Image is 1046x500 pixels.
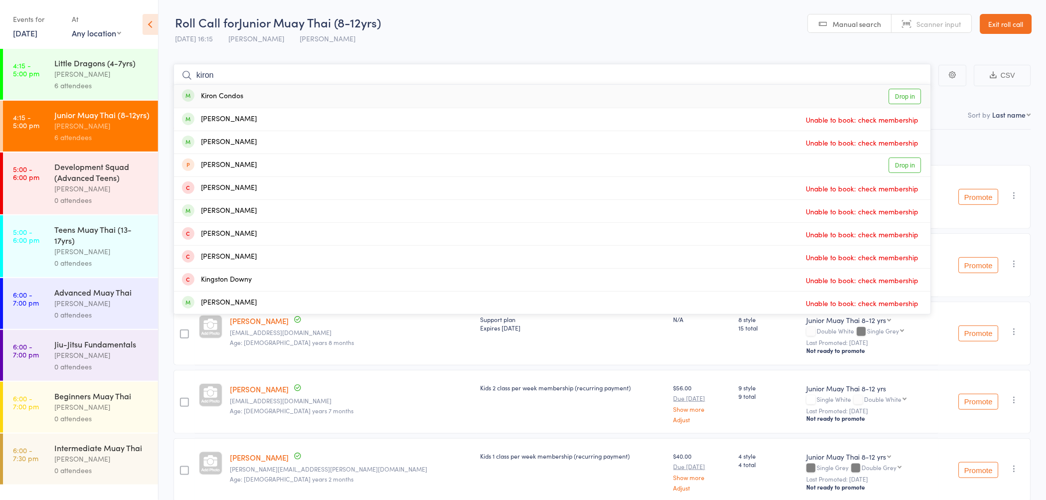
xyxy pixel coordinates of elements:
span: 9 total [738,392,798,400]
time: 6:00 - 7:30 pm [13,446,38,462]
div: [PERSON_NAME] [54,183,150,194]
div: Not ready to promote [807,346,934,354]
div: Kids 1 class per week membership (recurring payment) [481,452,666,460]
div: Kiron Condos [182,91,243,102]
small: Last Promoted: [DATE] [807,407,934,414]
div: [PERSON_NAME] [182,205,257,217]
div: Not ready to promote [807,483,934,491]
div: 6 attendees [54,132,150,143]
div: 0 attendees [54,194,150,206]
div: Not ready to promote [807,414,934,422]
time: 4:15 - 5:00 pm [13,61,39,77]
a: [DATE] [13,27,37,38]
div: Kids 2 class per week membership (recurring payment) [481,383,666,392]
div: [PERSON_NAME] [182,251,257,263]
small: rmicallef1980@gmail.com [230,397,473,404]
div: Junior Muay Thai (8-12yrs) [54,109,150,120]
div: At [72,11,121,27]
a: 6:00 -7:00 pmAdvanced Muay Thai[PERSON_NAME]0 attendees [3,278,158,329]
span: Junior Muay Thai (8-12yrs) [239,14,381,30]
span: Unable to book: check membership [804,227,921,242]
span: Manual search [833,19,881,29]
div: 0 attendees [54,413,150,424]
time: 6:00 - 7:00 pm [13,342,39,358]
div: [PERSON_NAME] [54,349,150,361]
div: Any location [72,27,121,38]
a: Exit roll call [980,14,1032,34]
time: 6:00 - 7:00 pm [13,394,39,410]
time: 6:00 - 7:00 pm [13,291,39,307]
div: [PERSON_NAME] [182,137,257,148]
a: Adjust [674,485,730,491]
div: 0 attendees [54,361,150,372]
button: Promote [959,189,999,205]
a: 6:00 -7:00 pmJiu-Jitsu Fundamentals[PERSON_NAME]0 attendees [3,330,158,381]
a: 5:00 -6:00 pmTeens Muay Thai (13-17yrs)[PERSON_NAME]0 attendees [3,215,158,277]
span: Age: [DEMOGRAPHIC_DATA] years 7 months [230,406,354,415]
span: Unable to book: check membership [804,181,921,196]
div: Last name [993,110,1026,120]
div: Teens Muay Thai (13-17yrs) [54,224,150,246]
div: [PERSON_NAME] [54,401,150,413]
a: 4:15 -5:00 pmJunior Muay Thai (8-12yrs)[PERSON_NAME]6 attendees [3,101,158,152]
span: Age: [DEMOGRAPHIC_DATA] years 8 months [230,338,354,346]
time: 5:00 - 6:00 pm [13,228,39,244]
span: 4 style [738,452,798,460]
button: CSV [974,65,1031,86]
div: [PERSON_NAME] [54,120,150,132]
div: Single Grey [807,464,934,473]
button: Promote [959,462,999,478]
div: Support plan [481,315,666,332]
span: Unable to book: check membership [804,204,921,219]
div: [PERSON_NAME] [182,160,257,171]
span: [DATE] 16:15 [175,33,213,43]
div: Kingston Downy [182,274,252,286]
span: Scanner input [917,19,962,29]
a: Drop in [889,158,921,173]
span: [PERSON_NAME] [228,33,284,43]
div: $40.00 [674,452,730,491]
div: Events for [13,11,62,27]
div: [PERSON_NAME] [54,298,150,309]
div: Double Grey [862,464,897,471]
span: Roll Call for [175,14,239,30]
a: Show more [674,474,730,481]
label: Sort by [968,110,991,120]
a: [PERSON_NAME] [230,316,289,326]
div: Junior Muay Thai 8-12 yrs [807,315,886,325]
time: 4:15 - 5:00 pm [13,113,39,129]
small: Coachshanegreenwood@gmail.com [230,329,473,336]
a: 6:00 -7:30 pmIntermediate Muay Thai[PERSON_NAME]0 attendees [3,434,158,485]
div: Double White [807,328,934,336]
button: Promote [959,326,999,341]
span: 4 total [738,460,798,469]
input: Search by name [174,64,931,87]
small: Last Promoted: [DATE] [807,339,934,346]
small: Due [DATE] [674,395,730,402]
div: Double White [865,396,902,402]
span: [PERSON_NAME] [300,33,355,43]
div: 0 attendees [54,257,150,269]
div: Intermediate Muay Thai [54,442,150,453]
span: Unable to book: check membership [804,250,921,265]
div: [PERSON_NAME] [182,114,257,125]
div: Expires [DATE] [481,324,666,332]
span: Unable to book: check membership [804,296,921,311]
span: 8 style [738,315,798,324]
div: [PERSON_NAME] [182,228,257,240]
a: Adjust [674,416,730,423]
div: [PERSON_NAME] [54,68,150,80]
a: 5:00 -6:00 pmDevelopment Squad (Advanced Teens)[PERSON_NAME]0 attendees [3,153,158,214]
div: [PERSON_NAME] [182,297,257,309]
div: 0 attendees [54,309,150,321]
a: 4:15 -5:00 pmLittle Dragons (4-7yrs)[PERSON_NAME]6 attendees [3,49,158,100]
div: N/A [674,315,730,324]
div: [PERSON_NAME] [54,246,150,257]
div: Junior Muay Thai 8-12 yrs [807,383,934,393]
small: Due [DATE] [674,463,730,470]
div: Beginners Muay Thai [54,390,150,401]
a: [PERSON_NAME] [230,384,289,394]
span: Unable to book: check membership [804,112,921,127]
a: Drop in [889,89,921,104]
div: Single Grey [868,328,899,334]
